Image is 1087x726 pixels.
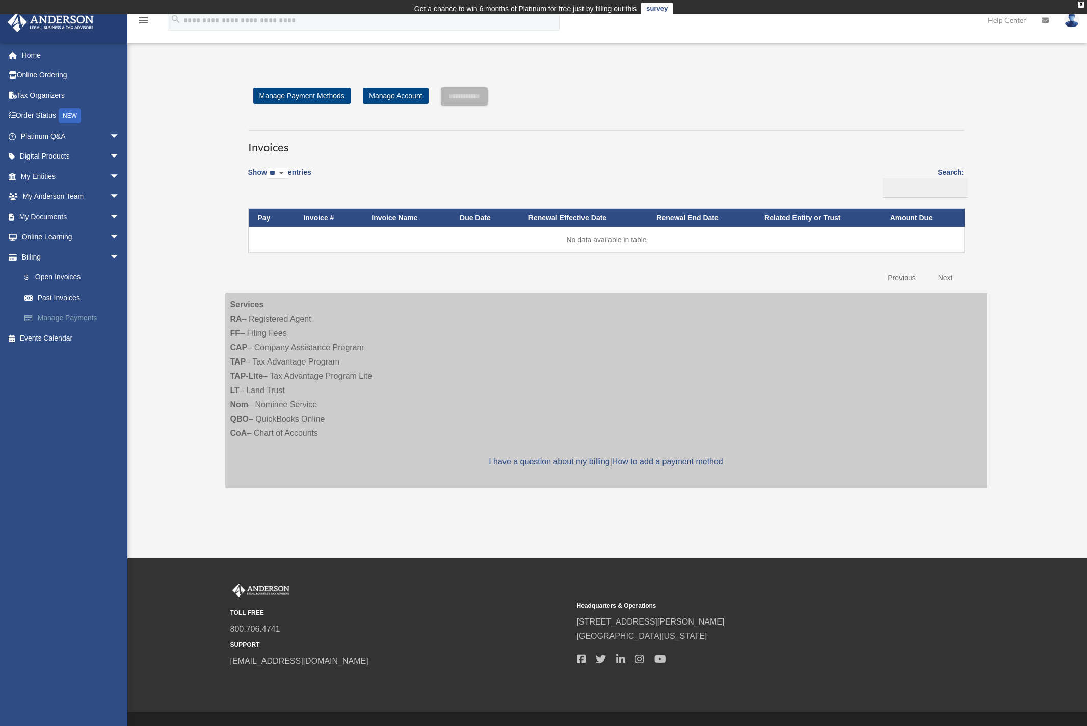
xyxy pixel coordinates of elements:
[7,85,135,106] a: Tax Organizers
[248,130,964,155] h3: Invoices
[414,3,637,15] div: Get a chance to win 6 months of Platinum for free just by filling out this
[450,209,519,227] th: Due Date: activate to sort column ascending
[1078,2,1084,8] div: close
[230,315,242,323] strong: RA
[110,187,130,208] span: arrow_drop_down
[230,300,264,309] strong: Services
[363,88,428,104] a: Manage Account
[138,14,150,27] i: menu
[7,126,135,146] a: Platinum Q&Aarrow_drop_down
[7,206,135,227] a: My Documentsarrow_drop_down
[230,329,241,338] strong: FF
[755,209,881,227] th: Related Entity or Trust: activate to sort column ascending
[7,166,135,187] a: My Entitiesarrow_drop_down
[879,166,964,198] label: Search:
[230,584,291,597] img: Anderson Advisors Platinum Portal
[489,457,609,466] a: I have a question about my billing
[7,328,135,348] a: Events Calendar
[14,267,130,288] a: $Open Invoices
[7,65,135,86] a: Online Ordering
[230,429,247,437] strong: CoA
[225,293,987,488] div: – Registered Agent – Filing Fees – Company Assistance Program – Tax Advantage Program – Tax Advan...
[883,178,968,198] input: Search:
[230,455,982,469] p: |
[249,209,295,227] th: Pay: activate to sort column descending
[230,372,263,380] strong: TAP-Lite
[7,146,135,167] a: Digital Productsarrow_drop_down
[230,343,248,352] strong: CAP
[577,632,707,640] a: [GEOGRAPHIC_DATA][US_STATE]
[14,308,135,328] a: Manage Payments
[138,18,150,27] a: menu
[881,209,965,227] th: Amount Due: activate to sort column ascending
[230,414,249,423] strong: QBO
[7,106,135,126] a: Order StatusNEW
[880,268,923,289] a: Previous
[641,3,673,15] a: survey
[253,88,351,104] a: Manage Payment Methods
[110,227,130,248] span: arrow_drop_down
[577,617,725,626] a: [STREET_ADDRESS][PERSON_NAME]
[230,400,249,409] strong: Nom
[230,657,368,665] a: [EMAIL_ADDRESS][DOMAIN_NAME]
[110,166,130,187] span: arrow_drop_down
[519,209,648,227] th: Renewal Effective Date: activate to sort column ascending
[7,187,135,207] a: My Anderson Teamarrow_drop_down
[7,227,135,247] a: Online Learningarrow_drop_down
[230,608,570,618] small: TOLL FREE
[1064,13,1079,28] img: User Pic
[249,227,965,252] td: No data available in table
[267,168,288,179] select: Showentries
[612,457,723,466] a: How to add a payment method
[110,146,130,167] span: arrow_drop_down
[230,357,246,366] strong: TAP
[647,209,755,227] th: Renewal End Date: activate to sort column ascending
[230,386,240,395] strong: LT
[294,209,362,227] th: Invoice #: activate to sort column ascending
[110,126,130,147] span: arrow_drop_down
[248,166,311,190] label: Show entries
[7,247,135,267] a: Billingarrow_drop_down
[110,206,130,227] span: arrow_drop_down
[5,12,97,32] img: Anderson Advisors Platinum Portal
[59,108,81,123] div: NEW
[30,271,35,284] span: $
[230,625,280,633] a: 800.706.4741
[170,14,181,25] i: search
[362,209,450,227] th: Invoice Name: activate to sort column ascending
[7,45,135,65] a: Home
[14,288,135,308] a: Past Invoices
[110,247,130,268] span: arrow_drop_down
[577,601,916,611] small: Headquarters & Operations
[931,268,961,289] a: Next
[230,640,570,651] small: SUPPORT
